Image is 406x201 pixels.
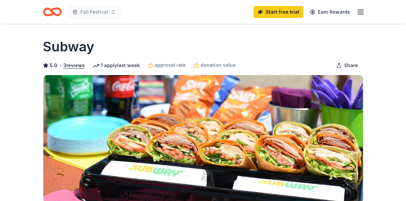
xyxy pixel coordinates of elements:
[67,5,121,19] button: Fall Festival
[254,6,303,18] a: Start free trial
[194,61,236,69] a: donation value
[331,59,363,72] button: Share
[148,61,186,69] a: approval rate
[50,61,57,69] span: 5.0
[93,61,140,69] div: 1 apply last week
[154,61,186,69] span: approval rate
[59,63,61,68] span: •
[306,6,354,18] a: Earn Rewards
[344,61,358,69] span: Share
[80,8,108,16] span: Fall Festival
[43,4,62,20] a: Home
[63,61,85,69] button: 3reviews
[43,37,94,56] h1: Subway
[200,61,236,69] span: donation value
